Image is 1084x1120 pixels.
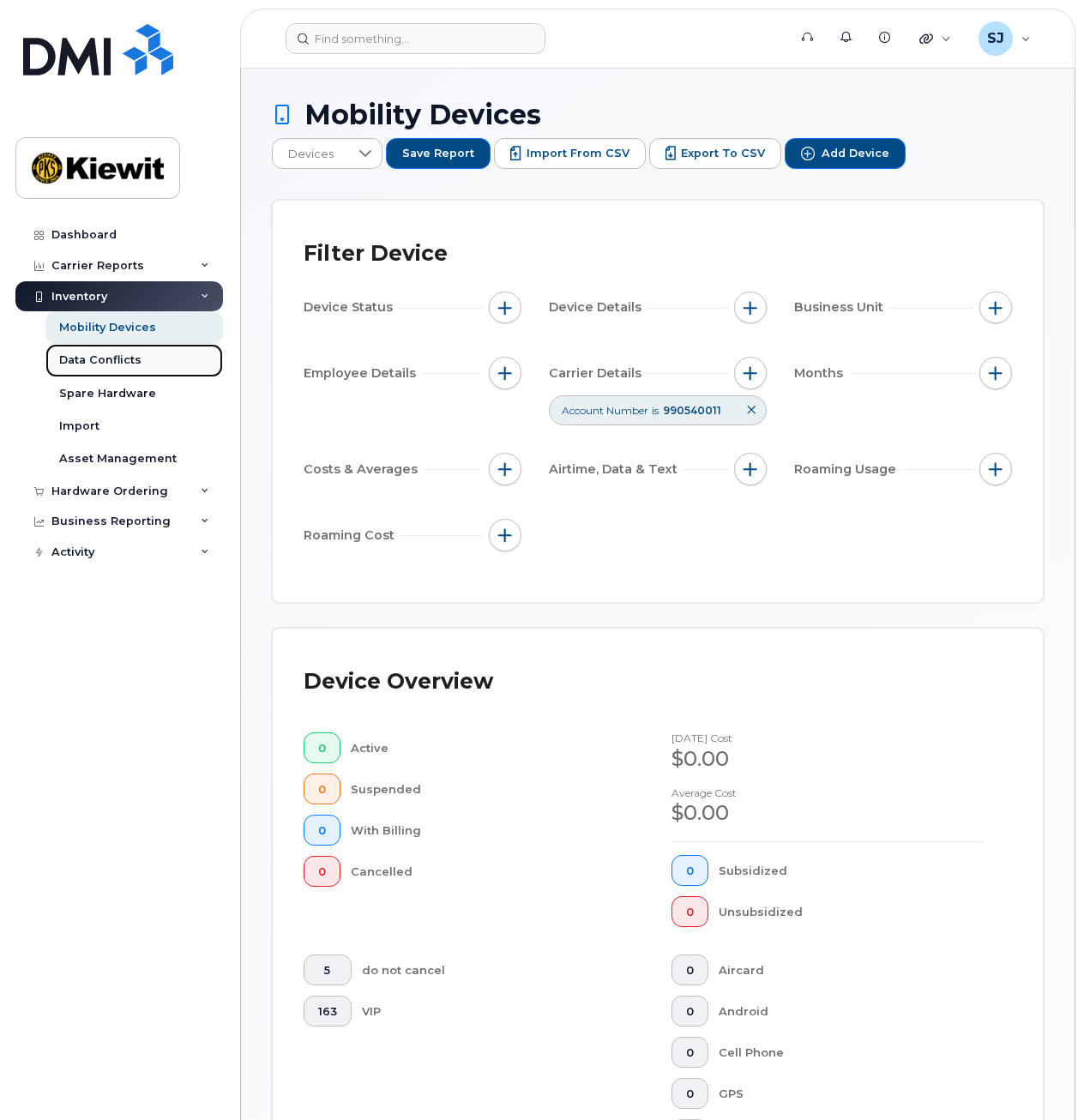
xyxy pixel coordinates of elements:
[304,732,340,763] button: 0
[719,996,985,1027] div: Android
[304,99,541,129] span: Mobility Devices
[304,659,493,704] div: Device Overview
[304,954,352,985] button: 5
[785,138,906,169] button: Add Device
[318,824,326,838] span: 0
[671,732,985,744] h4: [DATE] cost
[652,403,659,418] span: is
[386,138,491,169] button: Save Report
[822,146,889,161] span: Add Device
[318,783,326,797] span: 0
[719,855,985,886] div: Subsidized
[671,896,708,927] button: 0
[362,954,617,985] div: do not cancel
[304,232,448,276] div: Filter Device
[1009,1045,1071,1107] iframe: Messenger Launcher
[351,815,617,846] div: With Billing
[304,996,352,1027] button: 163
[351,732,617,763] div: Active
[318,1005,337,1019] span: 163
[549,364,647,382] span: Carrier Details
[719,896,985,927] div: Unsubsidized
[351,856,617,887] div: Cancelled
[719,1078,985,1109] div: GPS
[671,1037,708,1068] button: 0
[671,1078,708,1109] button: 0
[686,1046,694,1060] span: 0
[794,298,888,316] span: Business Unit
[686,906,694,919] span: 0
[671,996,708,1027] button: 0
[304,815,340,846] button: 0
[304,364,421,382] span: Employee Details
[304,527,400,545] span: Roaming Cost
[671,787,985,798] h4: Average cost
[273,139,349,170] span: Devices
[318,742,326,756] span: 0
[304,298,398,316] span: Device Status
[671,855,708,886] button: 0
[549,461,683,479] span: Airtime, Data & Text
[671,798,985,828] div: $0.00
[362,996,617,1027] div: VIP
[686,864,694,878] span: 0
[686,1005,694,1019] span: 0
[351,774,617,804] div: Suspended
[794,461,901,479] span: Roaming Usage
[494,138,646,169] button: Import from CSV
[402,146,474,161] span: Save Report
[549,298,647,316] span: Device Details
[681,146,765,161] span: Export to CSV
[719,954,985,985] div: Aircard
[527,146,629,161] span: Import from CSV
[671,954,708,985] button: 0
[318,865,326,879] span: 0
[318,964,337,978] span: 5
[562,403,648,418] span: Account Number
[304,461,423,479] span: Costs & Averages
[719,1037,985,1068] div: Cell Phone
[304,856,340,887] button: 0
[671,744,985,774] div: $0.00
[304,774,340,804] button: 0
[663,404,721,417] span: 990540011
[686,964,694,978] span: 0
[649,138,782,169] button: Export to CSV
[794,364,848,382] span: Months
[686,1087,694,1101] span: 0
